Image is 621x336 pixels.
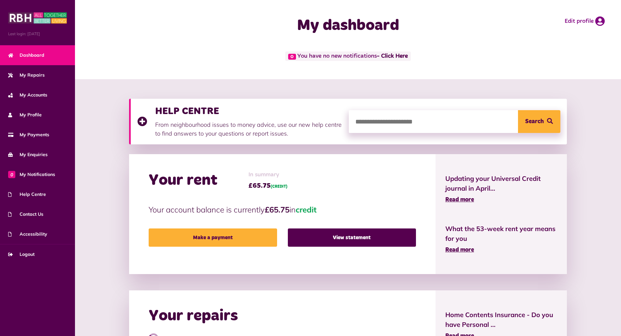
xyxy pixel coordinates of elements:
[8,11,67,24] img: MyRBH
[155,105,342,117] h3: HELP CENTRE
[155,120,342,138] p: From neighbourhood issues to money advice, use our new help centre to find answers to your questi...
[565,16,605,26] a: Edit profile
[445,310,557,329] span: Home Contents Insurance - Do you have Personal ...
[271,185,288,189] span: (CREDIT)
[8,191,46,198] span: Help Centre
[248,170,288,179] span: In summary
[445,174,557,193] span: Updating your Universal Credit journal in April...
[8,251,35,258] span: Logout
[8,92,47,98] span: My Accounts
[8,171,55,178] span: My Notifications
[8,52,44,59] span: Dashboard
[218,16,478,35] h1: My dashboard
[149,204,416,215] p: Your account balance is currently in
[445,174,557,204] a: Updating your Universal Credit journal in April... Read more
[8,171,15,178] span: 0
[445,197,474,203] span: Read more
[8,131,49,138] span: My Payments
[518,110,560,133] button: Search
[149,228,277,247] a: Make a payment
[248,181,288,191] span: £65.75
[8,151,48,158] span: My Enquiries
[525,110,544,133] span: Search
[285,51,411,61] span: You have no new notifications
[445,247,474,253] span: Read more
[265,205,289,214] strong: £65.75
[8,31,67,37] span: Last login: [DATE]
[149,171,217,190] h2: Your rent
[445,224,557,255] a: What the 53-week rent year means for you Read more
[445,224,557,243] span: What the 53-week rent year means for you
[377,53,408,59] a: - Click Here
[149,307,238,326] h2: Your repairs
[8,111,42,118] span: My Profile
[8,72,45,79] span: My Repairs
[288,54,296,60] span: 0
[296,205,317,214] span: credit
[8,211,43,218] span: Contact Us
[288,228,416,247] a: View statement
[8,231,47,238] span: Accessibility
